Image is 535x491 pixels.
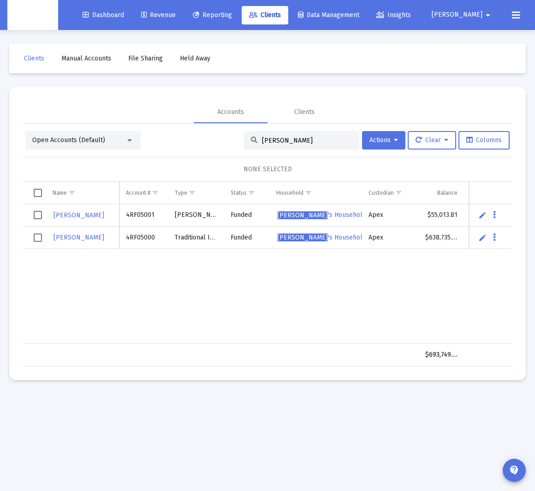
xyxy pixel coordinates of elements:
a: Clients [17,49,52,68]
button: Actions [362,131,405,150]
span: Revenue [141,11,176,19]
a: Held Away [172,49,218,68]
div: Balance [437,189,458,197]
span: Actions [369,136,398,144]
div: Name [53,189,67,197]
a: File Sharing [121,49,170,68]
div: Data grid [23,182,512,366]
span: Clear [416,136,448,144]
td: Traditional IRA [168,227,224,249]
span: 's Household [277,234,366,241]
td: $638,735.94 [419,227,464,249]
a: Clients [242,6,288,24]
td: 4RF [464,204,523,227]
a: Dashboard [75,6,131,24]
td: Column Custodian [362,182,418,204]
span: Show filter options for column 'Name' [68,189,75,196]
span: Manual Accounts [61,54,111,62]
span: [PERSON_NAME] [432,11,482,19]
div: Clients [294,108,315,117]
div: Household [276,189,303,197]
div: Select row [34,234,42,242]
a: Reporting [185,6,239,24]
td: Apex [362,227,418,249]
a: Manual Accounts [54,49,119,68]
span: Held Away [180,54,210,62]
span: Show filter options for column 'Household' [305,189,312,196]
img: Dashboard [14,6,51,24]
a: Insights [369,6,418,24]
span: File Sharing [128,54,163,62]
a: Edit [478,234,487,242]
div: $693,749.75 [425,350,458,359]
button: Columns [458,131,510,150]
span: Reporting [193,11,232,19]
mat-icon: arrow_drop_down [482,6,493,24]
td: [PERSON_NAME] [168,204,224,227]
td: Column Balance [419,182,464,204]
td: 4RF05001 [119,204,168,227]
div: Type [175,189,187,197]
td: Column Advisor Code [464,182,523,204]
span: [PERSON_NAME] [53,234,104,241]
td: $55,013.81 [419,204,464,227]
span: Clients [24,54,44,62]
a: [PERSON_NAME] [53,209,105,222]
span: Show filter options for column 'Custodian' [395,189,402,196]
div: Select row [34,211,42,219]
span: [PERSON_NAME] [277,211,328,219]
input: Search [262,137,352,144]
div: Custodian [369,189,394,197]
a: [PERSON_NAME]'s Household [276,208,367,222]
a: Edit [478,211,487,219]
td: 4RF [464,227,523,249]
div: Accounts [217,108,244,117]
button: Clear [408,131,456,150]
td: Column Account # [119,182,168,204]
span: Data Management [298,11,359,19]
td: Apex [362,204,418,227]
button: [PERSON_NAME] [421,6,505,24]
div: Funded [231,233,263,242]
span: Show filter options for column 'Status' [248,189,255,196]
mat-icon: contact_support [509,465,520,476]
span: Dashboard [83,11,124,19]
td: 4RF05000 [119,227,168,249]
span: Show filter options for column 'Account #' [152,189,159,196]
span: Clients [249,11,281,19]
td: Column Type [168,182,224,204]
span: Columns [466,136,502,144]
div: Funded [231,210,263,220]
span: [PERSON_NAME] [53,211,104,219]
td: Column Name [46,182,119,204]
td: Column Household [270,182,362,204]
a: Revenue [134,6,183,24]
a: [PERSON_NAME]'s Household [276,231,367,245]
div: NONE SELECTED [30,165,505,174]
span: Insights [376,11,411,19]
td: Column Status [224,182,270,204]
span: Show filter options for column 'Type' [189,189,196,196]
span: Open Accounts (Default) [32,136,105,144]
span: 's Household [277,211,366,219]
span: [PERSON_NAME] [277,234,328,241]
a: Data Management [291,6,367,24]
div: Account # [126,189,150,197]
div: Select all [34,189,42,197]
a: [PERSON_NAME] [53,231,105,244]
div: Status [231,189,247,197]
